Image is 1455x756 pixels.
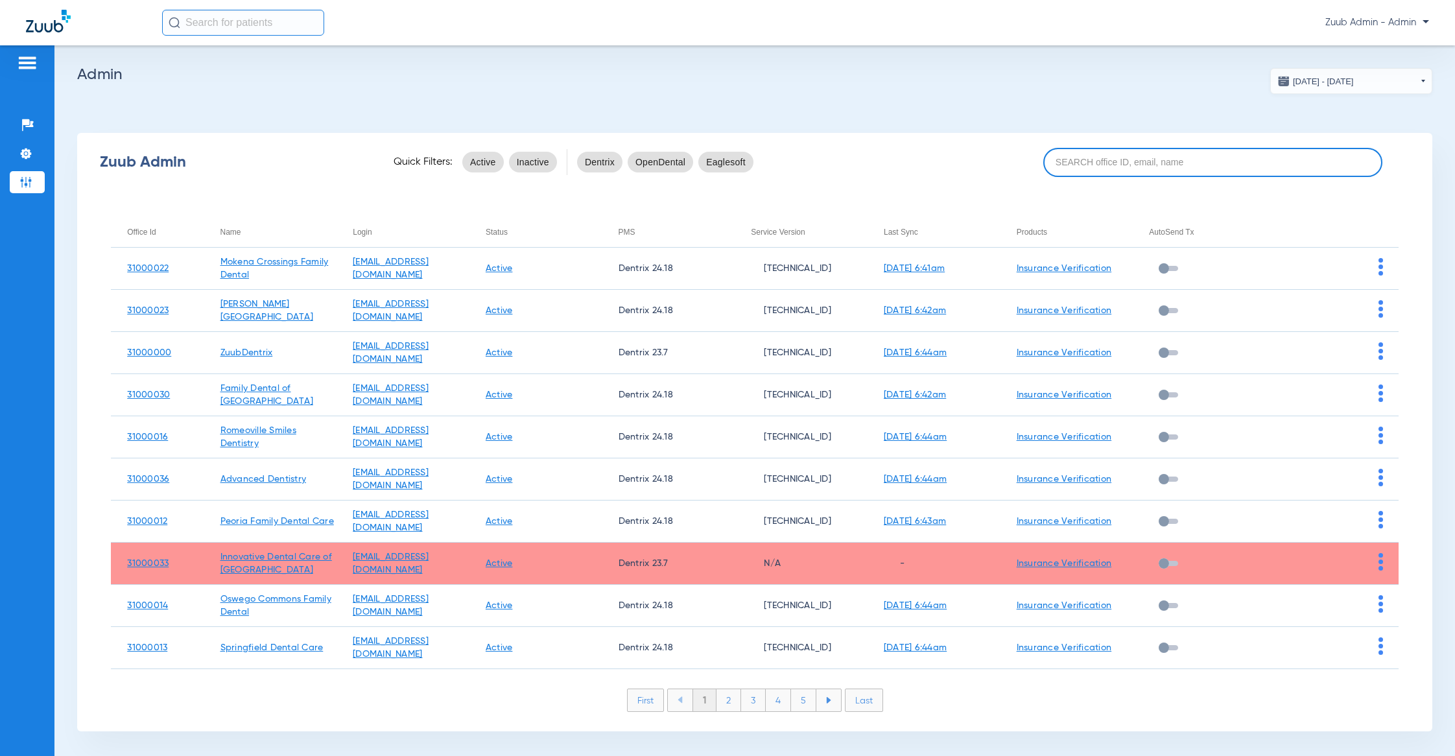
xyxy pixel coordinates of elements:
[486,559,513,568] a: Active
[1017,517,1112,526] a: Insurance Verification
[884,390,946,399] a: [DATE] 6:42am
[735,290,868,332] td: [TECHNICAL_ID]
[17,55,38,71] img: hamburger-icon
[1378,511,1383,528] img: group-dot-blue.svg
[353,637,429,659] a: [EMAIL_ADDRESS][DOMAIN_NAME]
[77,68,1432,81] h2: Admin
[1017,559,1112,568] a: Insurance Verification
[220,300,313,322] a: [PERSON_NAME][GEOGRAPHIC_DATA]
[486,475,513,484] a: Active
[1378,595,1383,613] img: group-dot-blue.svg
[127,264,169,273] a: 31000022
[884,225,918,239] div: Last Sync
[470,156,496,169] span: Active
[716,689,741,711] li: 2
[1378,427,1383,444] img: group-dot-blue.svg
[1378,300,1383,318] img: group-dot-blue.svg
[353,595,429,617] a: [EMAIL_ADDRESS][DOMAIN_NAME]
[486,601,513,610] a: Active
[735,374,868,416] td: [TECHNICAL_ID]
[602,248,735,290] td: Dentrix 24.18
[220,517,334,526] a: Peoria Family Dental Care
[577,149,753,175] mat-chip-listbox: pms-filters
[486,348,513,357] a: Active
[1378,637,1383,655] img: group-dot-blue.svg
[735,332,868,374] td: [TECHNICAL_ID]
[602,543,735,585] td: Dentrix 23.7
[884,601,947,610] a: [DATE] 6:44am
[1149,225,1266,239] div: AutoSend Tx
[1325,16,1429,29] span: Zuub Admin - Admin
[1043,148,1382,177] input: SEARCH office ID, email, name
[486,432,513,442] a: Active
[751,225,805,239] div: Service Version
[1017,390,1112,399] a: Insurance Verification
[1017,225,1047,239] div: Products
[585,156,615,169] span: Dentrix
[486,264,513,273] a: Active
[26,10,71,32] img: Zuub Logo
[1378,553,1383,571] img: group-dot-blue.svg
[1017,225,1133,239] div: Products
[127,643,167,652] a: 31000013
[1017,475,1112,484] a: Insurance Verification
[1017,306,1112,315] a: Insurance Verification
[127,517,167,526] a: 31000012
[766,689,791,711] li: 4
[602,501,735,543] td: Dentrix 24.18
[220,384,313,406] a: Family Dental of [GEOGRAPHIC_DATA]
[486,225,508,239] div: Status
[678,696,683,703] img: arrow-left-blue.svg
[353,426,429,448] a: [EMAIL_ADDRESS][DOMAIN_NAME]
[627,689,664,712] li: First
[486,306,513,315] a: Active
[169,17,180,29] img: Search Icon
[1277,75,1290,88] img: date.svg
[220,552,332,574] a: Innovative Dental Care of [GEOGRAPHIC_DATA]
[353,225,372,239] div: Login
[602,458,735,501] td: Dentrix 24.18
[127,475,169,484] a: 31000036
[1017,432,1112,442] a: Insurance Verification
[884,475,947,484] a: [DATE] 6:44am
[162,10,324,36] input: Search for patients
[845,689,883,712] li: Last
[1149,225,1194,239] div: AutoSend Tx
[353,552,429,574] a: [EMAIL_ADDRESS][DOMAIN_NAME]
[1378,384,1383,402] img: group-dot-blue.svg
[1017,601,1112,610] a: Insurance Verification
[353,342,429,364] a: [EMAIL_ADDRESS][DOMAIN_NAME]
[353,468,429,490] a: [EMAIL_ADDRESS][DOMAIN_NAME]
[884,517,946,526] a: [DATE] 6:43am
[706,156,746,169] span: Eaglesoft
[735,501,868,543] td: [TECHNICAL_ID]
[353,300,429,322] a: [EMAIL_ADDRESS][DOMAIN_NAME]
[220,257,329,279] a: Mokena Crossings Family Dental
[394,156,453,169] span: Quick Filters:
[1378,342,1383,360] img: group-dot-blue.svg
[602,585,735,627] td: Dentrix 24.18
[826,697,831,703] img: arrow-right-blue.svg
[735,416,868,458] td: [TECHNICAL_ID]
[735,543,868,585] td: N/A
[884,225,1000,239] div: Last Sync
[602,374,735,416] td: Dentrix 24.18
[517,156,549,169] span: Inactive
[220,475,307,484] a: Advanced Dentistry
[127,225,156,239] div: Office Id
[220,426,296,448] a: Romeoville Smiles Dentistry
[1017,348,1112,357] a: Insurance Verification
[220,595,331,617] a: Oswego Commons Family Dental
[884,306,946,315] a: [DATE] 6:42am
[220,348,273,357] a: ZuubDentrix
[735,248,868,290] td: [TECHNICAL_ID]
[127,601,168,610] a: 31000014
[884,559,905,568] span: -
[486,643,513,652] a: Active
[602,290,735,332] td: Dentrix 24.18
[1017,643,1112,652] a: Insurance Verification
[619,225,635,239] div: PMS
[602,332,735,374] td: Dentrix 23.7
[486,390,513,399] a: Active
[220,225,241,239] div: Name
